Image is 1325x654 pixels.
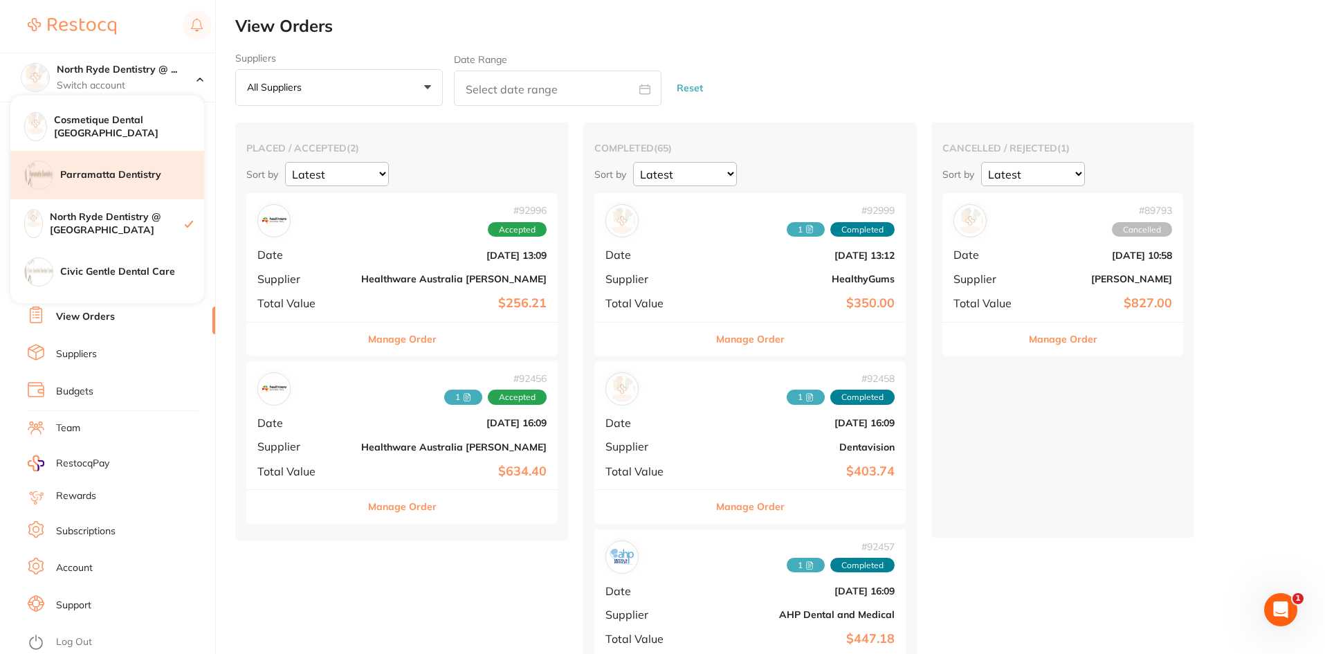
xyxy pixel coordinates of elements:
[25,258,53,286] img: Civic Gentle Dental Care
[1034,296,1172,311] b: $827.00
[609,376,635,402] img: Dentavision
[261,208,287,234] img: Healthware Australia Ridley
[787,390,825,405] span: Received
[25,210,42,227] img: North Ryde Dentistry @ Macquarie Park
[444,373,547,384] span: # 92456
[28,455,44,471] img: RestocqPay
[25,113,46,134] img: Cosmetique Dental Bondi Junction
[368,323,437,356] button: Manage Order
[942,142,1183,154] h2: cancelled / rejected ( 1 )
[709,250,895,261] b: [DATE] 13:12
[56,635,92,649] a: Log Out
[60,265,204,279] h4: Civic Gentle Dental Care
[444,390,482,405] span: Received
[605,417,698,429] span: Date
[56,525,116,538] a: Subscriptions
[605,297,698,309] span: Total Value
[953,273,1023,285] span: Supplier
[605,440,698,453] span: Supplier
[1034,250,1172,261] b: [DATE] 10:58
[56,489,96,503] a: Rewards
[25,161,53,189] img: Parramatta Dentistry
[28,632,211,654] button: Log Out
[56,561,93,575] a: Account
[361,250,547,261] b: [DATE] 13:09
[1292,593,1304,604] span: 1
[830,222,895,237] span: Completed
[257,440,350,453] span: Supplier
[56,385,93,399] a: Budgets
[235,53,443,64] label: Suppliers
[953,248,1023,261] span: Date
[716,323,785,356] button: Manage Order
[368,490,437,523] button: Manage Order
[454,54,507,65] label: Date Range
[830,390,895,405] span: Completed
[235,17,1325,36] h2: View Orders
[830,558,895,573] span: Completed
[361,417,547,428] b: [DATE] 16:09
[787,205,895,216] span: # 92999
[609,544,635,570] img: AHP Dental and Medical
[56,599,91,612] a: Support
[709,417,895,428] b: [DATE] 16:09
[361,296,547,311] b: $256.21
[709,273,895,284] b: HealthyGums
[716,490,785,523] button: Manage Order
[709,609,895,620] b: AHP Dental and Medical
[953,297,1023,309] span: Total Value
[942,168,974,181] p: Sort by
[787,222,825,237] span: Received
[609,208,635,234] img: HealthyGums
[257,273,350,285] span: Supplier
[56,347,97,361] a: Suppliers
[787,541,895,552] span: # 92457
[1264,593,1297,626] iframe: Intercom live chat
[488,390,547,405] span: Accepted
[56,421,80,435] a: Team
[709,632,895,646] b: $447.18
[57,79,197,93] p: Switch account
[28,18,116,35] img: Restocq Logo
[246,142,558,154] h2: placed / accepted ( 2 )
[247,81,307,93] p: All suppliers
[709,296,895,311] b: $350.00
[361,273,547,284] b: Healthware Australia [PERSON_NAME]
[257,417,350,429] span: Date
[709,442,895,453] b: Dentavision
[56,310,115,324] a: View Orders
[56,457,109,471] span: RestocqPay
[21,64,49,91] img: North Ryde Dentistry @ Macquarie Park
[488,205,547,216] span: # 92996
[957,208,983,234] img: Henry Schein Halas
[594,142,906,154] h2: completed ( 65 )
[787,558,825,573] span: Received
[605,633,698,645] span: Total Value
[454,71,661,106] input: Select date range
[605,465,698,478] span: Total Value
[1112,205,1172,216] span: # 89793
[361,464,547,479] b: $634.40
[60,168,204,182] h4: Parramatta Dentistry
[605,585,698,597] span: Date
[1112,222,1172,237] span: Cancelled
[246,168,278,181] p: Sort by
[246,361,558,524] div: Healthware Australia Ridley#924561 AcceptedDate[DATE] 16:09SupplierHealthware Australia [PERSON_N...
[28,10,116,42] a: Restocq Logo
[257,248,350,261] span: Date
[261,376,287,402] img: Healthware Australia Ridley
[1029,323,1097,356] button: Manage Order
[235,69,443,107] button: All suppliers
[257,465,350,478] span: Total Value
[605,273,698,285] span: Supplier
[709,464,895,479] b: $403.74
[488,222,547,237] span: Accepted
[257,297,350,309] span: Total Value
[709,585,895,597] b: [DATE] 16:09
[787,373,895,384] span: # 92458
[605,248,698,261] span: Date
[361,442,547,453] b: Healthware Australia [PERSON_NAME]
[54,113,204,140] h4: Cosmetique Dental [GEOGRAPHIC_DATA]
[57,63,197,77] h4: North Ryde Dentistry @ Macquarie Park
[605,608,698,621] span: Supplier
